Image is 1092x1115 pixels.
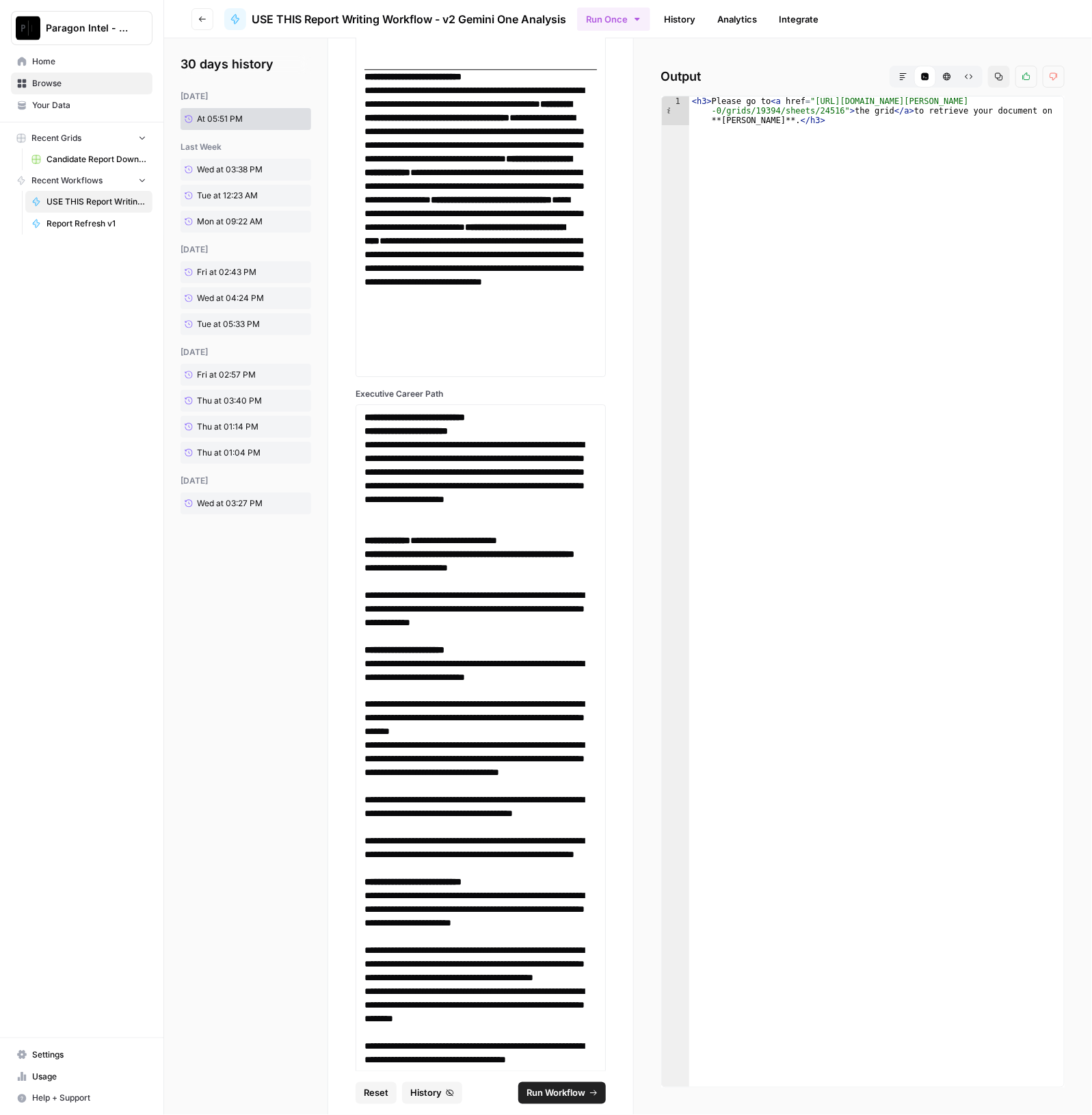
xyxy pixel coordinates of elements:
[181,493,282,514] a: Wed at 03:27 PM
[197,421,258,433] span: Thu at 01:14 PM
[32,99,146,112] span: Your Data
[25,191,152,213] a: USE THIS Report Writing Workflow - v2 Gemini One Analysis
[656,8,704,30] a: History
[518,1082,606,1104] button: Run Workflow
[11,11,152,45] button: Workspace: Paragon Intel - Bill / Ty / Colby R&D
[11,94,152,116] a: Your Data
[197,395,262,407] span: Thu at 03:40 PM
[661,66,1065,88] h2: Output
[11,128,152,148] button: Recent Grids
[181,442,282,464] a: Thu at 01:04 PM
[11,1088,152,1110] button: Help + Support
[32,55,146,68] span: Home
[181,159,282,181] a: Wed at 03:38 PM
[181,346,311,358] div: [DATE]
[771,8,827,30] a: Integrate
[32,1092,146,1105] span: Help + Support
[252,11,566,27] span: USE THIS Report Writing Workflow - v2 Gemini One Analysis
[31,174,103,187] span: Recent Workflows
[31,132,81,144] span: Recent Grids
[16,16,40,40] img: Paragon Intel - Bill / Ty / Colby R&D Logo
[11,1044,152,1066] a: Settings
[662,96,674,106] span: Info, read annotations row 1
[181,364,282,386] a: Fri at 02:57 PM
[356,1082,397,1104] button: Reset
[402,1082,462,1104] button: History
[662,96,689,125] div: 1
[197,215,263,228] span: Mon at 09:22 AM
[46,218,146,230] span: Report Refresh v1
[197,292,264,304] span: Wed at 04:24 PM
[364,1086,388,1100] span: Reset
[577,8,650,31] button: Run Once
[11,73,152,94] a: Browse
[197,163,263,176] span: Wed at 03:38 PM
[46,21,129,35] span: Paragon Intel - Bill / Ty / [PERSON_NAME] R&D
[197,189,258,202] span: Tue at 12:23 AM
[181,244,311,256] div: [DATE]
[25,213,152,235] a: Report Refresh v1
[11,1066,152,1088] a: Usage
[181,141,311,153] div: last week
[356,388,606,400] label: Executive Career Path
[410,1086,442,1100] span: History
[197,497,263,510] span: Wed at 03:27 PM
[32,1049,146,1061] span: Settings
[181,287,282,309] a: Wed at 04:24 PM
[181,416,282,438] a: Thu at 01:14 PM
[46,153,146,166] span: Candidate Report Download Sheet
[32,1071,146,1083] span: Usage
[11,170,152,191] button: Recent Workflows
[181,211,282,233] a: Mon at 09:22 AM
[25,148,152,170] a: Candidate Report Download Sheet
[181,55,311,74] h2: 30 days history
[32,77,146,90] span: Browse
[181,261,282,283] a: Fri at 02:43 PM
[527,1086,585,1100] span: Run Workflow
[181,390,282,412] a: Thu at 03:40 PM
[224,8,566,30] a: USE THIS Report Writing Workflow - v2 Gemini One Analysis
[197,447,261,459] span: Thu at 01:04 PM
[197,266,256,278] span: Fri at 02:43 PM
[11,51,152,73] a: Home
[181,185,282,207] a: Tue at 12:23 AM
[197,369,256,381] span: Fri at 02:57 PM
[181,313,282,335] a: Tue at 05:33 PM
[197,318,260,330] span: Tue at 05:33 PM
[709,8,765,30] a: Analytics
[197,113,243,125] span: At 05:51 PM
[46,196,146,208] span: USE THIS Report Writing Workflow - v2 Gemini One Analysis
[181,108,282,130] a: At 05:51 PM
[181,475,311,487] div: [DATE]
[181,90,311,103] div: [DATE]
